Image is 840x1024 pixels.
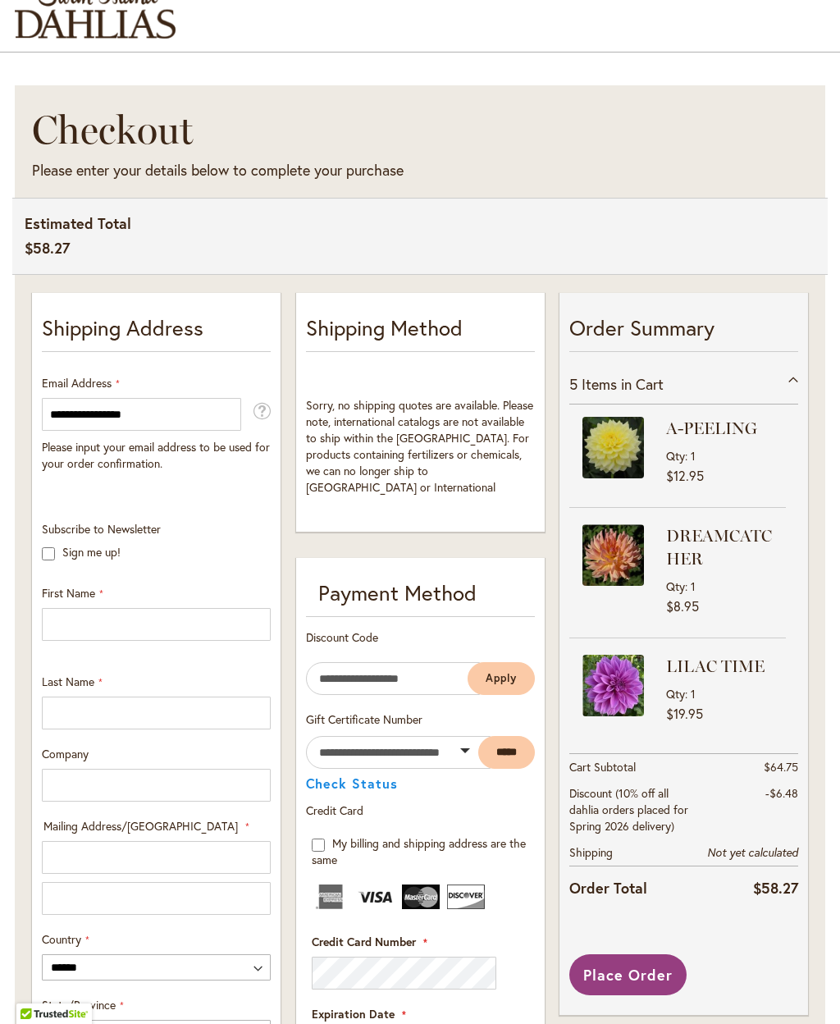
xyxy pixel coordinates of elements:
span: Apply [486,671,517,685]
span: Please input your email address to be used for your order confirmation. [42,439,270,471]
span: $58.27 [25,238,70,258]
p: Shipping Address [42,313,271,352]
span: State/Province [42,997,116,1013]
span: 1 [691,448,696,464]
span: Discount Code [306,629,378,645]
span: 1 [691,686,696,702]
span: Sorry, no shipping quotes are available. Please note, international catalogs are not available to... [306,397,533,495]
span: Shipping [569,844,613,860]
span: $58.27 [753,878,798,898]
strong: DREAMCATCHER [666,524,782,570]
div: Payment Method [306,578,535,617]
img: DREAMCATCHER [582,524,644,586]
span: First Name [42,585,95,601]
img: MasterCard [402,885,440,909]
span: 1 [691,578,696,594]
button: Apply [468,662,535,695]
img: A-PEELING [582,417,644,478]
span: $64.75 [764,759,798,775]
span: Last Name [42,674,94,689]
span: Gift Certificate Number [306,711,422,727]
span: Items in Cart [582,374,664,394]
iframe: Launch Accessibility Center [12,966,58,1012]
span: Subscribe to Newsletter [42,521,161,537]
span: Credit Card [306,802,363,818]
button: Check Status [306,777,399,790]
img: Visa [357,885,395,909]
span: 5 [569,374,577,394]
span: $19.95 [666,705,703,722]
button: Place Order [569,954,687,995]
span: My billing and shipping address are the same [312,835,526,867]
div: Please enter your details below to complete your purchase [32,160,586,181]
span: Qty [666,578,685,594]
span: Company [42,746,89,761]
span: Country [42,931,81,947]
p: Shipping Method [306,313,535,352]
strong: Order Total [569,875,647,899]
span: -$6.48 [765,785,798,801]
strong: LILAC TIME [666,655,782,678]
h1: Checkout [32,105,586,154]
img: Discover [447,885,485,909]
span: $12.95 [666,467,704,484]
p: Order Summary [569,313,798,352]
label: Sign me up! [62,544,121,560]
span: Credit Card Number [312,934,416,949]
span: Discount (10% off all dahlia orders placed for Spring 2026 delivery) [569,785,688,834]
span: Estimated Total [25,213,131,235]
span: Not yet calculated [707,845,798,860]
span: Expiration Date [312,1006,395,1022]
span: Qty [666,686,685,702]
span: Qty [666,448,685,464]
img: LILAC TIME [582,655,644,716]
span: $8.95 [666,597,699,615]
span: Mailing Address/[GEOGRAPHIC_DATA] [43,818,238,834]
strong: A-PEELING [666,417,782,440]
th: Cart Subtotal [569,754,696,781]
span: Place Order [583,965,673,985]
img: American Express [312,885,349,909]
span: Email Address [42,375,112,391]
